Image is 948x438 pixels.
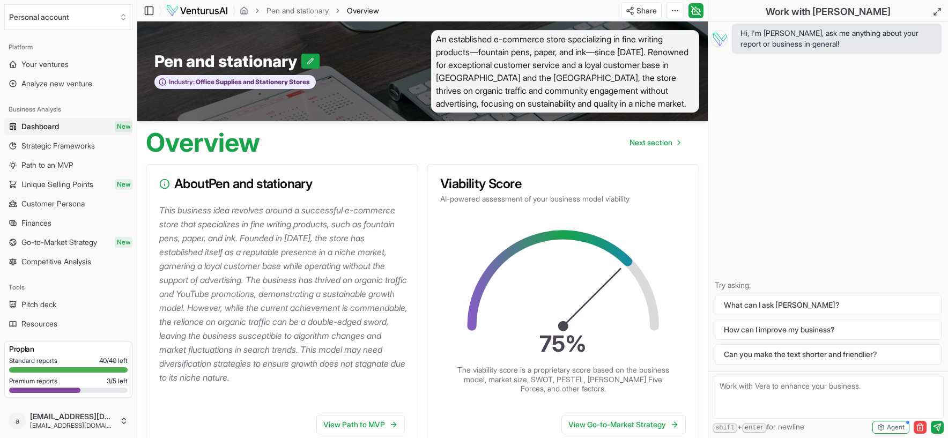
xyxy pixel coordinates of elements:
span: Office Supplies and Stationery Stores [195,78,310,86]
span: Finances [21,218,51,228]
p: Try asking: [715,280,942,291]
h3: Viability Score [440,177,686,190]
a: Competitive Analysis [4,253,132,270]
span: Resources [21,318,57,329]
a: View Path to MVP [316,415,405,434]
p: This business idea revolves around a successful e-commerce store that specializes in fine writing... [159,203,409,384]
button: What can I ask [PERSON_NAME]? [715,295,942,315]
span: Agent [887,423,905,432]
button: Agent [872,421,909,434]
span: Pen and stationary [154,51,301,71]
span: [EMAIL_ADDRESS][DOMAIN_NAME] [30,421,115,430]
span: Customer Persona [21,198,85,209]
a: Finances [4,214,132,232]
a: Pen and stationary [266,5,329,16]
span: Next section [629,137,672,148]
a: Go-to-Market StrategyNew [4,234,132,251]
span: Industry: [169,78,195,86]
div: Tools [4,279,132,296]
span: + for newline [713,421,804,433]
span: New [115,179,132,190]
kbd: shift [713,423,737,433]
span: Standard reports [9,357,57,365]
span: 40 / 40 left [99,357,128,365]
span: 3 / 5 left [107,377,128,385]
kbd: enter [742,423,767,433]
button: Industry:Office Supplies and Stationery Stores [154,75,316,90]
span: Unique Selling Points [21,179,93,190]
h1: Overview [146,130,260,155]
span: Share [636,5,657,16]
span: Go-to-Market Strategy [21,237,97,248]
nav: pagination [621,132,688,153]
a: Pitch deck [4,296,132,313]
a: Your ventures [4,56,132,73]
a: View Go-to-Market Strategy [561,415,686,434]
span: Dashboard [21,121,59,132]
a: Strategic Frameworks [4,137,132,154]
h2: Work with [PERSON_NAME] [766,4,891,19]
span: New [115,237,132,248]
p: The viability score is a proprietary score based on the business model, market size, SWOT, PESTEL... [456,365,670,394]
button: Select an organization [4,4,132,30]
span: Pitch deck [21,299,56,310]
span: New [115,121,132,132]
span: An established e-commerce store specializing in fine writing products—fountain pens, paper, and i... [431,30,699,113]
button: Share [621,2,662,19]
span: Analyze new venture [21,78,92,89]
img: Vera [710,30,728,47]
button: a[EMAIL_ADDRESS][DOMAIN_NAME][EMAIL_ADDRESS][DOMAIN_NAME] [4,408,132,434]
span: Strategic Frameworks [21,140,95,151]
button: Can you make the text shorter and friendlier? [715,344,942,365]
p: AI-powered assessment of your business model viability [440,194,686,204]
a: Customer Persona [4,195,132,212]
span: a [9,412,26,429]
span: Competitive Analysis [21,256,91,267]
span: Overview [347,5,379,16]
button: How can I improve my business? [715,320,942,340]
span: [EMAIL_ADDRESS][DOMAIN_NAME] [30,412,115,421]
a: DashboardNew [4,118,132,135]
span: Hi, I'm [PERSON_NAME], ask me anything about your report or business in general! [740,28,933,49]
span: Path to an MVP [21,160,73,170]
div: Platform [4,39,132,56]
h3: About Pen and stationary [159,177,405,190]
a: Analyze new venture [4,75,132,92]
a: Path to an MVP [4,157,132,174]
div: Business Analysis [4,101,132,118]
text: 75 % [539,330,587,357]
a: Resources [4,315,132,332]
h3: Pro plan [9,344,128,354]
span: Premium reports [9,377,57,385]
a: Unique Selling PointsNew [4,176,132,193]
img: logo [166,4,228,17]
span: Your ventures [21,59,69,70]
nav: breadcrumb [240,5,379,16]
a: Go to next page [621,132,688,153]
